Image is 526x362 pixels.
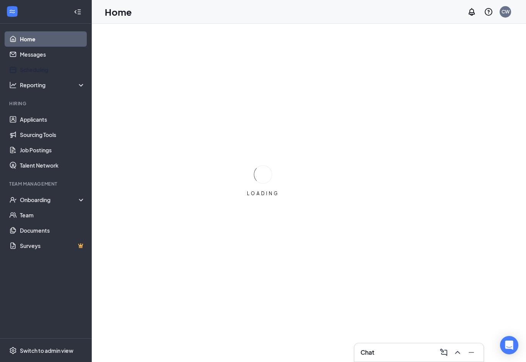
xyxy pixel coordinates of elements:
[20,112,85,127] a: Applicants
[20,142,85,158] a: Job Postings
[20,196,79,204] div: Onboarding
[451,346,464,359] button: ChevronUp
[105,5,132,18] h1: Home
[20,31,85,47] a: Home
[467,348,476,357] svg: Minimize
[20,347,73,354] div: Switch to admin view
[20,223,85,238] a: Documents
[484,7,493,16] svg: QuestionInfo
[467,7,476,16] svg: Notifications
[20,158,85,173] a: Talent Network
[500,336,518,354] div: Open Intercom Messenger
[9,81,17,89] svg: Analysis
[502,8,510,15] div: CW
[20,81,86,89] div: Reporting
[9,100,84,107] div: Hiring
[439,348,448,357] svg: ComposeMessage
[465,346,477,359] button: Minimize
[453,348,462,357] svg: ChevronUp
[9,181,84,187] div: Team Management
[9,347,17,354] svg: Settings
[360,348,374,357] h3: Chat
[20,47,85,62] a: Messages
[438,346,450,359] button: ComposeMessage
[244,190,282,197] div: LOADING
[20,238,85,253] a: SurveysCrown
[74,8,81,16] svg: Collapse
[8,8,16,15] svg: WorkstreamLogo
[20,62,85,77] a: Scheduling
[20,127,85,142] a: Sourcing Tools
[20,207,85,223] a: Team
[9,196,17,204] svg: UserCheck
